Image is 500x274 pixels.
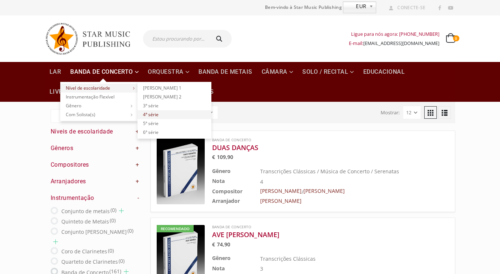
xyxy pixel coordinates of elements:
font: + [136,161,139,168]
font: Nível de escolaridade [66,85,110,91]
font: [PERSON_NAME] [260,187,302,194]
button: Procurar [208,30,232,48]
font: Nota [212,265,225,272]
font: Gêneros [51,145,74,152]
font: Conjunto de metais [61,208,110,215]
font: / [302,188,303,195]
font: [PERSON_NAME] 1 [143,85,181,91]
font: (0) [108,247,114,254]
a: + [136,128,139,136]
img: Editora Star Music [45,19,137,58]
a: Abridor de lista de crianças [53,239,58,244]
font: 4 [260,178,263,185]
font: Gênero [212,254,231,261]
a: Lar [45,62,66,82]
font: + [136,128,139,135]
a: 5ª série [137,119,211,128]
font: Compositor [212,188,242,195]
a: YouTube [446,3,455,13]
a: Visualização de lista [438,106,451,119]
font: Arranjador [212,197,240,204]
font: Transcrições Clássicas [260,255,316,262]
a: - [137,194,139,202]
a: Conecte-se [386,3,425,13]
font: DUAS DANÇAS [212,143,259,152]
font: 74,90 [217,241,230,248]
a: Banda de metais [194,62,257,82]
a: 3ª série [137,101,211,110]
font: Ligue para nós agora: [PHONE_NUMBER] [351,31,439,37]
font: 5ª série [143,120,159,126]
a: Banda de Concerto [212,137,251,142]
font: (0) [119,257,125,264]
font: (0) [110,207,116,214]
font: + [136,145,139,152]
font: 0 [455,36,457,41]
a: Abridor de lista de crianças [119,208,124,213]
font: AVE [PERSON_NAME] [212,230,280,239]
font: 3 [260,265,263,272]
a: Orquestra [143,62,194,82]
font: Educacional [363,68,405,75]
font: Conjunto [PERSON_NAME] [61,228,127,235]
font: Conecte-se [397,4,425,11]
font: 6ª série [143,129,159,135]
font: EUR [356,3,366,10]
font: Arranjadores [51,178,86,185]
font: Recomendado [161,226,190,231]
font: Câmara [262,68,288,75]
font: Gênero [212,167,231,174]
a: Banda de Concerto [212,224,251,229]
font: Mostrar: [381,109,399,116]
font: Nota [212,177,225,184]
a: DUAS DANÇAS [212,143,412,152]
a: [EMAIL_ADDRESS][DOMAIN_NAME] [363,40,439,46]
a: Abridor de lista de crianças [124,269,129,274]
font: + [136,178,139,185]
a: Facebook [435,3,445,13]
a: [PERSON_NAME] 1 [137,84,211,93]
font: € [212,241,215,248]
font: 4ª série [143,111,159,118]
a: Com Solista(s) [60,110,137,119]
font: Coro de Clarinetes [61,248,107,255]
font: Lar [50,68,61,75]
font: Quinteto de Metais [61,218,109,225]
a: + [136,177,139,185]
a: Gênero [60,101,137,110]
font: Livros / Literatura [50,88,113,95]
a: 6ª série [137,128,211,137]
font: Instrumentação Flexível [66,94,115,100]
font: - [137,194,139,201]
input: Estou procurando por... [143,30,208,48]
a: + [136,161,139,169]
font: Compositores [51,161,89,168]
font: Solo / Recital [302,68,348,75]
a: [PERSON_NAME] 2 [137,93,211,101]
a: Educacional [359,62,409,82]
font: [PERSON_NAME] 2 [143,94,181,100]
a: Livros / Literatura [45,82,118,102]
a: [PERSON_NAME] [260,197,302,204]
a: [PERSON_NAME] [303,187,345,194]
font: E-mail: [349,40,363,46]
font: Instrumentação [51,194,94,201]
font: 3ª série [143,103,159,109]
a: Solo / Recital [298,62,358,82]
font: Quarteto de Clarinetes [61,258,118,265]
a: 4ª série [137,110,211,119]
font: 109,90 [217,153,233,160]
font: Níveis de escolaridade [51,128,113,135]
font: (0) [110,217,116,224]
font: Transcrições Clássicas / Música de Concerto / Serenatas [260,168,399,175]
font: Orquestra [148,68,184,75]
font: € [212,153,215,160]
a: AVE [PERSON_NAME] [212,230,412,239]
a: Instrumentação Flexível [60,93,137,101]
font: Bem-vindo à Star Music Publishing [265,4,342,10]
a: Banda de Concerto [66,62,143,82]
